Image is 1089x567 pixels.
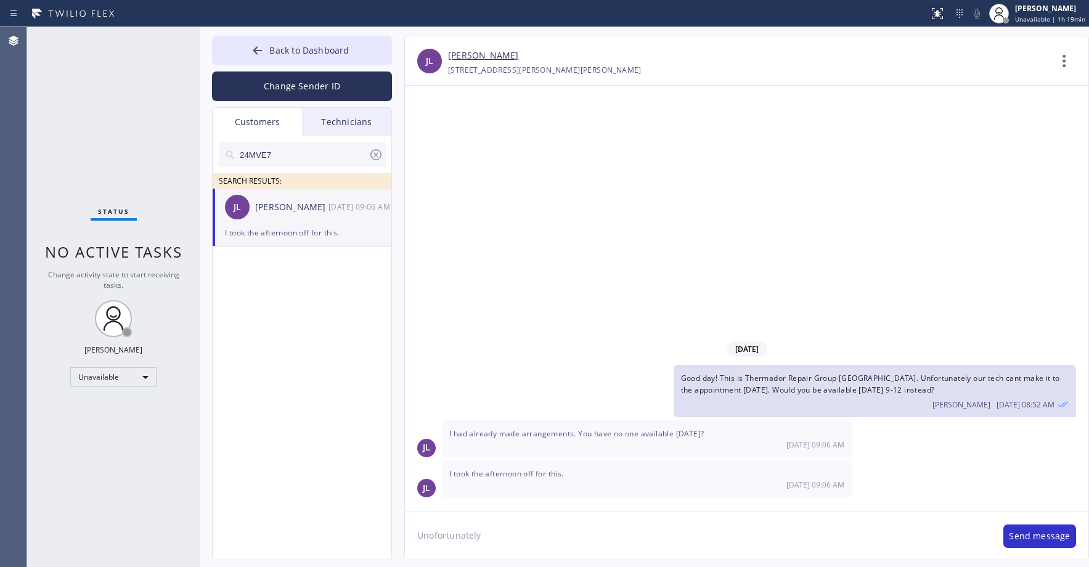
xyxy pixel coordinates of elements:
span: I had already made arrangements. You have no one available [DATE]? [449,428,704,439]
span: [DATE] [727,341,767,357]
span: JL [423,441,430,455]
div: 09/12/2025 9:06 AM [442,420,852,457]
span: JL [426,54,433,68]
span: [DATE] 09:06 AM [786,439,844,450]
div: I took the afternoon off for this. [225,226,379,240]
span: SEARCH RESULTS: [219,176,282,186]
div: Unavailable [70,367,157,387]
button: Mute [968,5,985,22]
span: I took the afternoon off for this. [449,468,564,479]
div: [STREET_ADDRESS][PERSON_NAME][PERSON_NAME] [448,63,642,77]
div: 09/12/2025 9:06 AM [328,200,393,214]
span: Change activity state to start receiving tasks. [48,269,179,290]
span: Status [98,207,129,216]
div: 09/12/2025 9:52 AM [674,365,1076,417]
div: Customers [213,108,302,136]
div: 09/12/2025 9:06 AM [442,460,852,497]
textarea: Unofortunately [405,512,991,560]
div: [PERSON_NAME] [255,200,328,214]
button: Back to Dashboard [212,36,392,65]
span: [PERSON_NAME] [932,399,990,410]
button: Change Sender ID [212,71,392,101]
button: Send message [1003,524,1076,548]
span: [DATE] 08:52 AM [997,399,1054,410]
input: Search [239,142,369,167]
span: JL [423,481,430,496]
div: Technicians [302,108,391,136]
span: Good day! This is Thermador Repair Group [GEOGRAPHIC_DATA]. Unfortunately our tech cant make it t... [681,373,1060,395]
a: [PERSON_NAME] [448,49,518,63]
span: JL [234,200,241,214]
span: No active tasks [45,242,182,262]
div: [PERSON_NAME] [1015,3,1085,14]
span: Back to Dashboard [269,44,349,56]
span: [DATE] 09:06 AM [786,479,844,490]
div: [PERSON_NAME] [84,345,142,355]
span: Unavailable | 1h 19min [1015,15,1085,23]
